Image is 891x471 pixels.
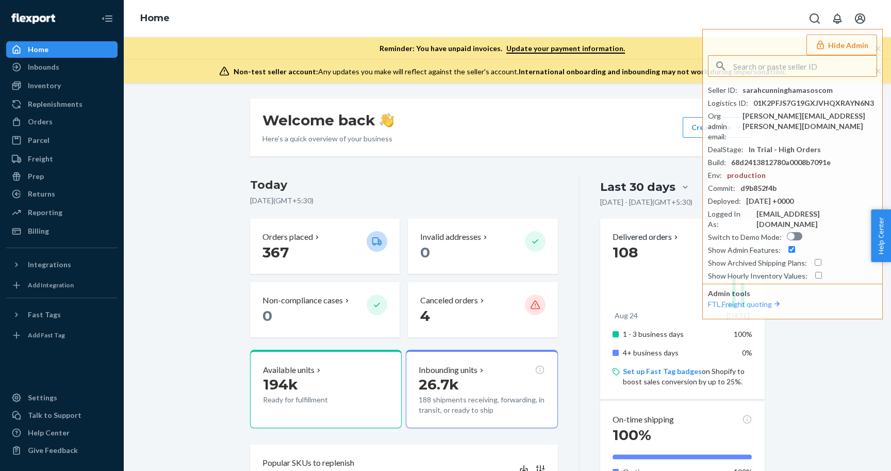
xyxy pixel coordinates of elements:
span: International onboarding and inbounding may not work during impersonation. [519,67,786,76]
a: Help Center [6,425,118,441]
span: 108 [613,243,638,261]
input: Search or paste seller ID [733,56,877,76]
a: Billing [6,223,118,239]
a: Parcel [6,132,118,149]
button: Available units194kReady for fulfillment [250,350,402,428]
div: Settings [28,393,57,403]
div: Give Feedback [28,445,78,456]
span: 194k [263,376,298,393]
a: Update your payment information. [506,44,625,54]
span: 367 [262,243,289,261]
div: Help Center [28,428,70,438]
p: Aug 24 [615,311,638,321]
button: Open notifications [827,8,848,29]
p: Canceled orders [420,295,478,306]
h3: Today [250,177,558,193]
a: Reporting [6,204,118,221]
span: Help Center [871,209,891,262]
p: 1 - 3 business days [623,329,724,339]
a: Set up Fast Tag badges [623,367,702,376]
div: 68d2413812780a0008b7091e [731,157,831,168]
a: Add Integration [6,277,118,294]
div: Integrations [28,259,71,270]
button: Inbounding units26.7k188 shipments receiving, forwarding, in transit, or ready to ship [406,350,557,428]
div: production [727,170,766,181]
div: Prep [28,171,44,182]
div: Fast Tags [28,310,61,320]
a: Talk to Support [6,407,118,424]
p: Ready for fulfillment [263,395,358,405]
button: Open Search Box [804,8,825,29]
p: Non-compliance cases [262,295,343,306]
span: 0% [742,348,752,357]
img: Flexport logo [11,13,55,24]
div: Build : [708,157,726,168]
div: Orders [28,117,53,127]
a: Home [6,41,118,58]
div: Seller ID : [708,85,737,95]
p: On-time shipping [613,414,674,426]
a: Prep [6,168,118,185]
p: 4+ business days [623,348,724,358]
a: Inventory [6,77,118,94]
div: In Trial - High Orders [749,144,821,155]
div: Last 30 days [600,179,675,195]
button: Open account menu [850,8,870,29]
span: 0 [262,307,272,324]
div: Replenishments [28,99,82,109]
div: Reporting [28,207,62,218]
h1: Welcome back [262,111,394,129]
div: [EMAIL_ADDRESS][DOMAIN_NAME] [756,209,877,230]
button: Orders placed 367 [250,219,400,274]
div: Inventory [28,80,61,91]
div: Parcel [28,135,49,145]
button: Fast Tags [6,306,118,323]
div: Switch to Demo Mode : [708,232,782,242]
div: Logistics ID : [708,98,748,108]
button: Hide Admin [806,35,877,55]
span: 26.7k [419,376,459,393]
div: Any updates you make will reflect against the seller's account. [234,67,786,77]
a: Home [140,12,170,24]
div: Logged In As : [708,209,751,230]
div: Talk to Support [28,410,81,420]
div: Commit : [708,183,735,193]
p: Inbounding units [419,364,477,376]
button: Integrations [6,256,118,273]
p: Invalid addresses [420,231,481,243]
div: DealStage : [708,144,744,155]
div: 01K2PFJS7G19GXJVHQXRAYN6N3 [753,98,874,108]
div: Returns [28,189,55,199]
p: Admin tools [708,288,877,299]
div: d9b852f4b [740,183,777,193]
div: Home [28,44,48,55]
div: [PERSON_NAME][EMAIL_ADDRESS][PERSON_NAME][DOMAIN_NAME] [742,111,877,132]
p: Popular SKUs to replenish [262,457,354,469]
button: Delivered orders [613,231,680,243]
button: Give Feedback [6,442,118,459]
p: Available units [263,364,315,376]
div: Billing [28,226,49,236]
div: Show Admin Features : [708,245,781,255]
div: Env : [708,170,722,181]
a: Add Fast Tag [6,327,118,344]
img: hand-wave emoji [379,113,394,127]
div: Add Fast Tag [28,331,65,339]
div: Show Hourly Inventory Values : [708,271,807,281]
p: Orders placed [262,231,313,243]
span: 100% [734,330,752,338]
p: Reminder: You have unpaid invoices. [379,43,625,54]
button: Canceled orders 4 [408,282,557,337]
p: on Shopify to boost sales conversion by up to 25%. [623,366,752,387]
div: Add Integration [28,281,74,289]
p: Here’s a quick overview of your business [262,134,394,144]
ol: breadcrumbs [132,4,178,34]
span: Non-test seller account: [234,67,318,76]
button: Non-compliance cases 0 [250,282,400,337]
div: Deployed : [708,196,741,206]
button: Close Navigation [97,8,118,29]
button: Invalid addresses 0 [408,219,557,274]
p: 188 shipments receiving, forwarding, in transit, or ready to ship [419,395,544,415]
p: [DATE] - [DATE] ( GMT+5:30 ) [600,197,692,207]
